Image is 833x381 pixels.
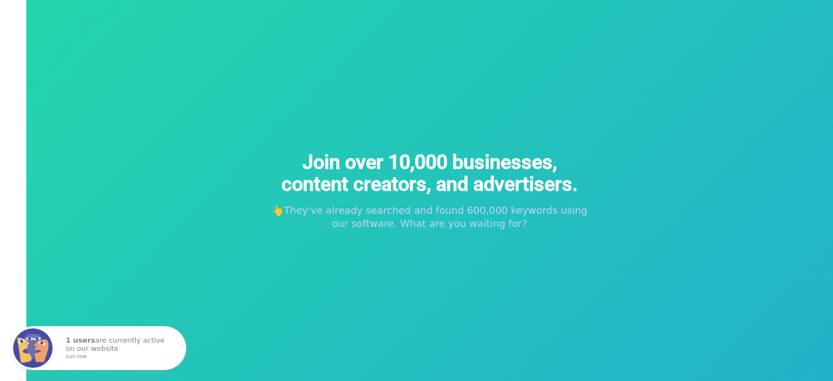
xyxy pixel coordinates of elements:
p: 👆They've already searched and found 600,000 keywords using our software. What are you waiting for? [263,204,596,230]
small: just now [66,354,172,360]
span: Join over 10,000 businesses, [263,151,596,173]
strong: 1 users [66,336,95,344]
p: are currently active on our website [66,337,175,359]
span: content creators, and advertisers. [263,173,596,195]
img: Fomo [13,328,53,368]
